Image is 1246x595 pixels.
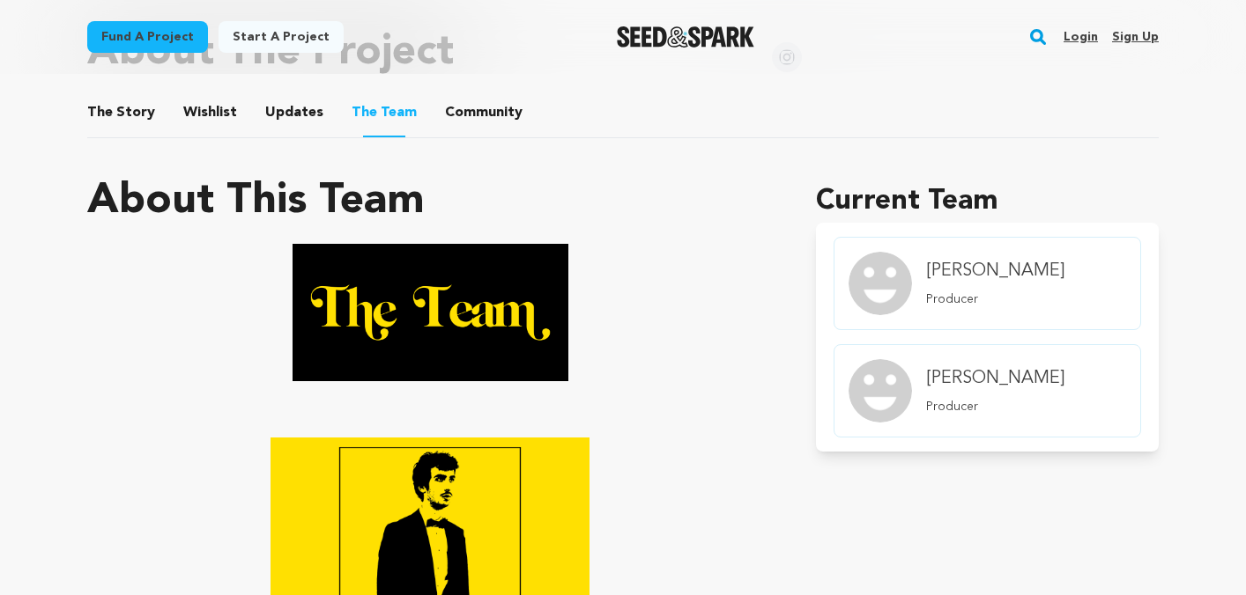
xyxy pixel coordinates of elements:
span: The [352,102,377,123]
span: Story [87,102,155,123]
img: 1750034857-team.jpg [293,244,568,382]
span: The [87,102,113,123]
a: Start a project [219,21,344,53]
span: Community [445,102,523,123]
p: Producer [926,398,1064,415]
p: Producer [926,290,1064,308]
span: Wishlist [183,102,237,123]
a: Login [1064,23,1098,51]
h1: Current Team [816,180,1159,223]
a: Fund a project [87,21,208,53]
h4: [PERSON_NAME] [926,259,1064,283]
a: member.name Profile [834,344,1141,437]
a: Seed&Spark Homepage [617,26,755,48]
a: Sign up [1112,23,1159,51]
a: member.name Profile [834,237,1141,330]
img: Team Image [849,359,912,422]
span: Team [352,102,417,123]
h4: [PERSON_NAME] [926,366,1064,391]
img: Seed&Spark Logo Dark Mode [617,26,755,48]
span: Updates [265,102,323,123]
h1: About This Team [87,180,425,223]
img: Team Image [849,252,912,315]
